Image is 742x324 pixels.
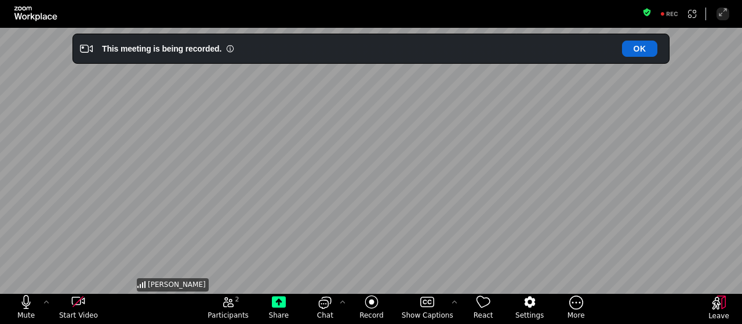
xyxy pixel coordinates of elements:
[716,8,729,20] button: Enter Full Screen
[395,295,460,323] button: Show Captions
[41,295,52,310] button: More audio controls
[52,295,104,323] button: start my video
[226,45,234,53] i: Information Small
[337,295,348,310] button: Chat Settings
[708,311,729,321] span: Leave
[102,43,221,54] div: This meeting is being recorded.
[474,311,493,320] span: React
[696,296,742,323] button: Leave
[201,295,256,323] button: open the participants list pane,[2] particpants
[269,311,289,320] span: Share
[553,295,599,323] button: More meeting control
[208,311,249,320] span: Participants
[235,295,239,304] span: 2
[622,41,657,57] button: OK
[460,295,507,323] button: React
[359,311,383,320] span: Record
[568,311,585,320] span: More
[348,295,395,323] button: Record
[686,8,699,20] button: Apps Accessing Content in This Meeting
[256,295,302,323] button: Share
[449,295,460,310] button: More options for captions, menu button
[80,42,93,55] i: Video Recording
[507,295,553,323] button: Settings
[402,311,453,320] span: Show Captions
[515,311,544,320] span: Settings
[148,280,206,290] span: [PERSON_NAME]
[59,311,98,320] span: Start Video
[656,8,683,20] div: Recording to cloud
[642,8,652,20] button: Meeting information
[302,295,348,323] button: open the chat panel
[17,311,35,320] span: Mute
[317,311,333,320] span: Chat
